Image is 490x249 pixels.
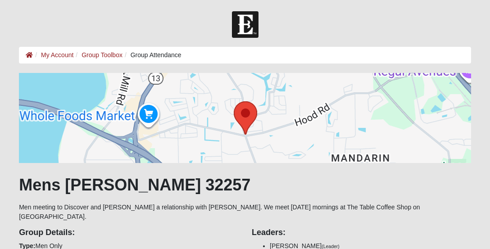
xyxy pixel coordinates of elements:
[122,50,181,60] li: Group Attendance
[19,175,471,195] h1: Mens [PERSON_NAME] 32257
[232,11,259,38] img: Church of Eleven22 Logo
[41,51,73,59] a: My Account
[82,51,122,59] a: Group Toolbox
[19,228,238,238] h4: Group Details:
[252,228,471,238] h4: Leaders:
